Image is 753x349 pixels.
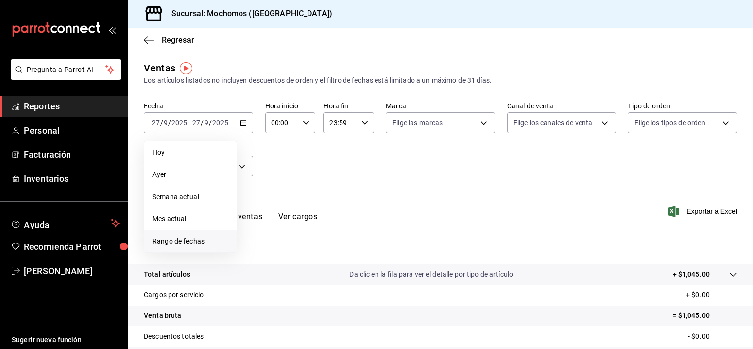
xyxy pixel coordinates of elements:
span: [PERSON_NAME] [24,264,120,278]
input: -- [151,119,160,127]
div: navigation tabs [160,212,317,229]
span: Sugerir nueva función [12,335,120,345]
label: Hora inicio [265,103,316,109]
label: Fecha [144,103,253,109]
button: Regresar [144,35,194,45]
span: Ayuda [24,217,107,229]
span: / [168,119,171,127]
label: Hora fin [323,103,374,109]
span: Reportes [24,100,120,113]
button: Pregunta a Parrot AI [11,59,121,80]
span: Hoy [152,147,229,158]
span: Semana actual [152,192,229,202]
span: - [189,119,191,127]
label: Tipo de orden [628,103,737,109]
label: Marca [386,103,495,109]
span: Rango de fechas [152,236,229,246]
button: Exportar a Excel [670,206,737,217]
a: Pregunta a Parrot AI [7,71,121,82]
p: + $0.00 [686,290,737,300]
p: Total artículos [144,269,190,279]
input: ---- [212,119,229,127]
span: Recomienda Parrot [24,240,120,253]
p: = $1,045.00 [673,311,737,321]
input: -- [163,119,168,127]
span: Mes actual [152,214,229,224]
div: Los artículos listados no incluyen descuentos de orden y el filtro de fechas está limitado a un m... [144,75,737,86]
span: Elige los canales de venta [513,118,592,128]
span: Personal [24,124,120,137]
input: -- [192,119,201,127]
h3: Sucursal: Mochomos ([GEOGRAPHIC_DATA]) [164,8,332,20]
button: Ver cargos [278,212,318,229]
span: Regresar [162,35,194,45]
span: Elige los tipos de orden [634,118,705,128]
button: open_drawer_menu [108,26,116,34]
span: Ayer [152,170,229,180]
button: Ver ventas [224,212,263,229]
div: Ventas [144,61,175,75]
p: Resumen [144,241,737,252]
p: Descuentos totales [144,331,204,342]
p: Cargos por servicio [144,290,204,300]
label: Canal de venta [507,103,616,109]
input: ---- [171,119,188,127]
span: / [209,119,212,127]
span: Elige las marcas [392,118,443,128]
input: -- [204,119,209,127]
span: Pregunta a Parrot AI [27,65,106,75]
p: Venta bruta [144,311,181,321]
span: Inventarios [24,172,120,185]
img: Tooltip marker [180,62,192,74]
span: / [201,119,204,127]
p: Da clic en la fila para ver el detalle por tipo de artículo [349,269,513,279]
p: - $0.00 [688,331,737,342]
span: Facturación [24,148,120,161]
span: / [160,119,163,127]
p: + $1,045.00 [673,269,710,279]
